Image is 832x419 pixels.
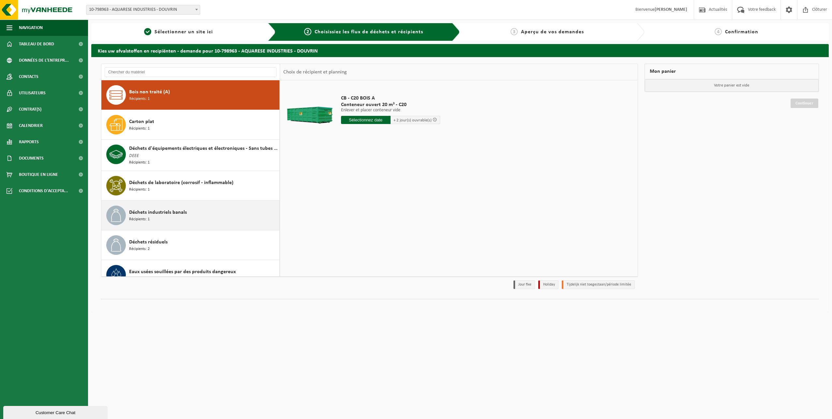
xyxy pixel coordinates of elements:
[129,179,233,187] span: Déchets de laboratoire (corrosif - inflammable)
[129,96,150,102] span: Récipients: 1
[341,95,440,101] span: CB - C20 BOIS A
[105,67,276,77] input: Chercher du matériel
[129,216,150,223] span: Récipients: 1
[129,246,150,252] span: Récipients: 2
[645,79,819,92] p: Votre panier est vide
[715,28,722,35] span: 4
[511,28,518,35] span: 3
[129,160,150,166] span: Récipients: 1
[129,238,168,246] span: Déchets résiduels
[129,126,150,132] span: Récipients: 1
[521,29,584,35] span: Aperçu de vos demandes
[304,28,311,35] span: 2
[101,140,280,171] button: Déchets d'équipements électriques et électroniques - Sans tubes cathodiques DEEE Récipients: 1
[19,117,43,134] span: Calendrier
[315,29,423,35] span: Choisissiez les flux de déchets et récipients
[101,201,280,230] button: Déchets industriels banals Récipients: 1
[19,36,54,52] span: Tableau de bord
[655,7,687,12] strong: [PERSON_NAME]
[19,150,44,166] span: Documents
[86,5,200,14] span: 10-798963 - AQUARESE INDUSTRIES - DOUVRIN
[101,110,280,140] button: Carton plat Récipients: 1
[129,209,187,216] span: Déchets industriels banals
[19,85,46,101] span: Utilisateurs
[129,152,139,160] span: DEEE
[19,101,41,117] span: Contrat(s)
[129,145,278,152] span: Déchets d'équipements électriques et électroniques - Sans tubes cathodiques
[101,230,280,260] button: Déchets résiduels Récipients: 2
[19,134,39,150] span: Rapports
[394,118,432,122] span: + 2 jour(s) ouvrable(s)
[101,171,280,201] button: Déchets de laboratoire (corrosif - inflammable) Récipients: 1
[513,280,535,289] li: Jour fixe
[791,99,818,108] a: Continuer
[95,28,263,36] a: 1Sélectionner un site ici
[725,29,758,35] span: Confirmation
[280,64,350,80] div: Choix de récipient et planning
[129,118,154,126] span: Carton plat
[341,101,440,108] span: Conteneur ouvert 20 m³ - C20
[101,260,280,290] button: Eaux usées souillées par des produits dangereux Récipients: 1
[101,80,280,110] button: Bois non traité (A) Récipients: 1
[129,268,236,276] span: Eaux usées souillées par des produits dangereux
[144,28,151,35] span: 1
[129,88,170,96] span: Bois non traité (A)
[129,276,150,282] span: Récipients: 1
[91,44,829,57] h2: Kies uw afvalstoffen en recipiënten - demande pour 10-798963 - AQUARESE INDUSTRIES - DOUVRIN
[3,405,109,419] iframe: chat widget
[341,116,391,124] input: Sélectionnez date
[19,183,68,199] span: Conditions d'accepta...
[538,280,558,289] li: Holiday
[155,29,213,35] span: Sélectionner un site ici
[19,20,43,36] span: Navigation
[341,108,440,113] p: Enlever et placer conteneur vide
[19,166,58,183] span: Boutique en ligne
[129,187,150,193] span: Récipients: 1
[19,69,38,85] span: Contacts
[86,5,200,15] span: 10-798963 - AQUARESE INDUSTRIES - DOUVRIN
[19,52,69,69] span: Données de l'entrepr...
[562,280,635,289] li: Tijdelijk niet toegestaan/période limitée
[645,64,819,79] div: Mon panier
